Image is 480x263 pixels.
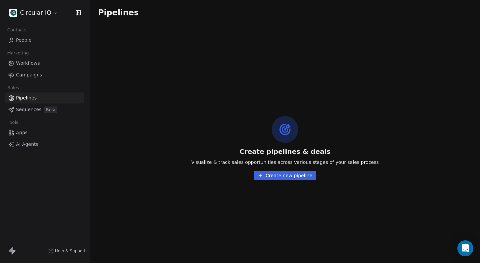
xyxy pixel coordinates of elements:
[4,25,29,35] span: Contacts
[16,37,32,44] span: People
[5,139,84,150] a: AI Agents
[457,240,473,256] div: Open Intercom Messenger
[5,117,21,127] span: Tools
[16,71,42,78] span: Campaigns
[48,248,86,254] a: Help & Support
[16,129,28,136] span: Apps
[5,104,84,115] a: SequencesBeta
[4,48,32,58] span: Marketing
[16,60,40,67] span: Workflows
[191,159,379,166] span: Visualize & track sales opportunities across various stages of your sales process
[5,69,84,80] a: Campaigns
[8,7,60,18] button: Circular IQ
[5,35,84,46] a: People
[5,92,84,103] a: Pipelines
[5,83,22,93] span: Sales
[5,127,84,138] a: Apps
[98,8,139,17] span: Pipelines
[16,106,41,113] span: Sequences
[9,9,17,17] img: Linlkedin%20LogoMark.png
[254,171,316,180] button: Create new pipeline
[55,248,86,254] span: Help & Support
[44,106,57,113] span: Beta
[239,147,330,156] span: Create pipelines & deals
[5,58,84,69] a: Workflows
[16,141,38,148] span: AI Agents
[20,8,51,17] span: Circular IQ
[16,94,37,101] span: Pipelines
